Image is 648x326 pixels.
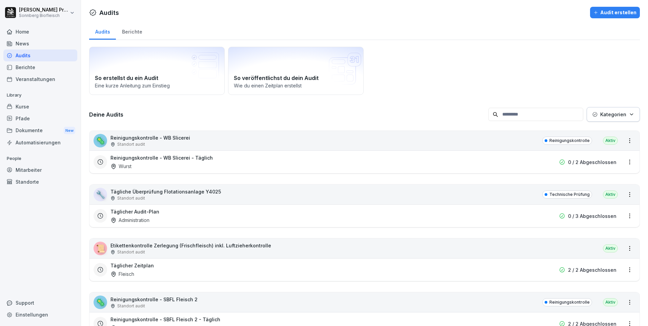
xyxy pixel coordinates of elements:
a: Berichte [3,61,77,73]
h3: Täglicher Zeitplan [110,262,154,269]
p: Reinigungskontrolle - SBFL Fleisch 2 [110,296,198,303]
h2: So erstellst du ein Audit [95,74,219,82]
a: Pfade [3,113,77,124]
p: People [3,153,77,164]
p: Standort audit [117,195,145,201]
p: Kategorien [600,111,626,118]
div: 🔧 [94,188,107,201]
div: Aktiv [603,137,618,145]
a: Kurse [3,101,77,113]
div: New [64,127,75,135]
a: So veröffentlichst du dein AuditWie du einen Zeitplan erstellst [228,47,364,95]
div: Administration [110,217,149,224]
p: 0 / 2 Abgeschlossen [568,159,616,166]
p: 2 / 2 Abgeschlossen [568,266,616,273]
button: Kategorien [587,107,640,122]
p: Standort audit [117,141,145,147]
a: Home [3,26,77,38]
p: Sonnberg Biofleisch [19,13,68,18]
a: Audits [89,22,116,40]
a: DokumenteNew [3,124,77,137]
p: Standort audit [117,303,145,309]
div: Aktiv [603,244,618,252]
p: [PERSON_NAME] Preßlauer [19,7,68,13]
h3: Deine Audits [89,111,485,118]
div: Dokumente [3,124,77,137]
a: So erstellst du ein AuditEine kurze Anleitung zum Einstieg [89,47,225,95]
a: Standorte [3,176,77,188]
a: Mitarbeiter [3,164,77,176]
p: Reinigungskontrolle - WB Slicerei [110,134,190,141]
p: Standort audit [117,249,145,255]
button: Audit erstellen [590,7,640,18]
p: Etikettenkontrolle Zerlegung (Frischfleisch) inkl. Luftzieherkontrolle [110,242,271,249]
a: Berichte [116,22,148,40]
div: 📜 [94,242,107,255]
a: Audits [3,49,77,61]
a: News [3,38,77,49]
h3: Reinigungskontrolle - WB Slicerei - Täglich [110,154,213,161]
h3: Täglicher Audit-Plan [110,208,159,215]
div: 🦠 [94,134,107,147]
div: Audit erstellen [593,9,636,16]
p: Technische Prüfung [549,191,590,198]
h3: Reinigungskontrolle - SBFL Fleisch 2 - Täglich [110,316,220,323]
p: Wie du einen Zeitplan erstellst [234,82,358,89]
div: Aktiv [603,190,618,199]
p: Eine kurze Anleitung zum Einstieg [95,82,219,89]
div: 🦠 [94,296,107,309]
div: Fleisch [110,270,134,278]
p: 0 / 3 Abgeschlossen [568,212,616,220]
a: Einstellungen [3,309,77,321]
div: Aktiv [603,298,618,306]
a: Veranstaltungen [3,73,77,85]
div: Wurst [110,163,131,170]
p: Library [3,90,77,101]
p: Reinigungskontrolle [549,138,590,144]
div: Support [3,297,77,309]
p: Tägliche Überprüfung Flotationsanlage Y4025 [110,188,221,195]
h1: Audits [99,8,119,17]
p: Reinigungskontrolle [549,299,590,305]
a: Automatisierungen [3,137,77,148]
h2: So veröffentlichst du dein Audit [234,74,358,82]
